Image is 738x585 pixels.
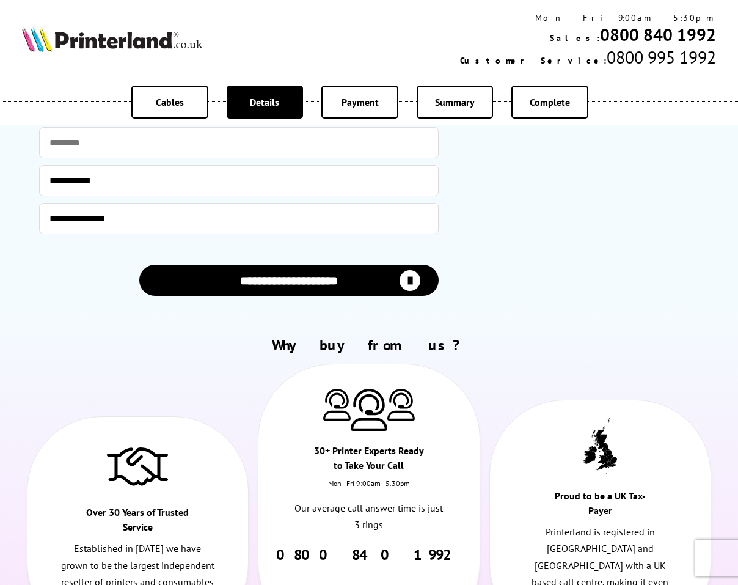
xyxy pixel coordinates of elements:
[550,32,600,43] span: Sales:
[545,488,656,524] div: Proud to be a UK Tax-Payer
[435,96,475,108] span: Summary
[342,96,379,108] span: Payment
[323,389,351,420] img: Printer Experts
[258,479,479,500] div: Mon - Fri 9:00am - 5.30pm
[460,12,716,23] div: Mon - Fri 9:00am - 5:30pm
[156,96,184,108] span: Cables
[583,418,617,474] img: UK tax payer
[250,96,279,108] span: Details
[600,23,716,46] a: 0800 840 1992
[607,46,716,68] span: 0800 995 1992
[22,26,202,52] img: Printerland Logo
[82,505,193,540] div: Over 30 Years of Trusted Service
[530,96,570,108] span: Complete
[107,441,168,490] img: Trusted Service
[387,389,415,420] img: Printer Experts
[276,545,461,564] a: 0800 840 1992
[292,500,447,533] p: Our average call answer time is just 3 rings
[460,55,607,66] span: Customer Service:
[351,389,387,431] img: Printer Experts
[22,336,716,355] h2: Why buy from us?
[314,443,425,479] div: 30+ Printer Experts Ready to Take Your Call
